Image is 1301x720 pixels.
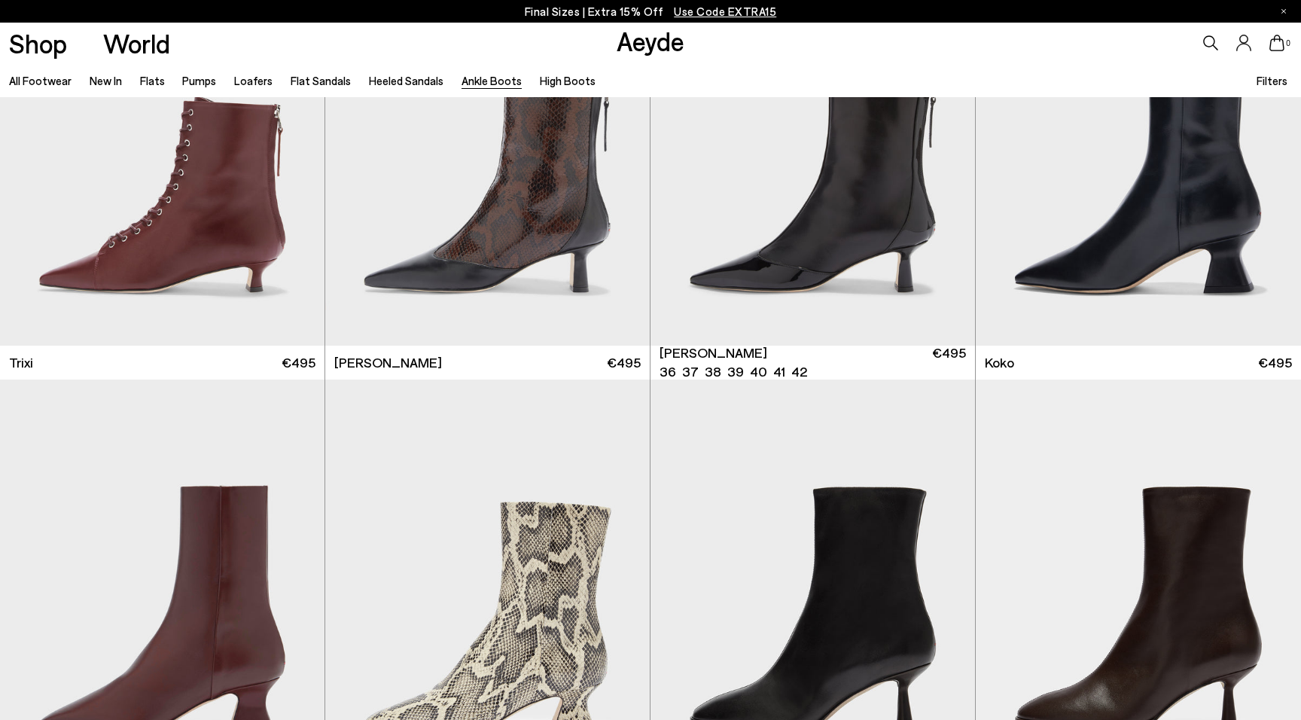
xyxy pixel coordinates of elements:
[660,343,767,362] span: [PERSON_NAME]
[1257,74,1287,87] span: Filters
[540,74,596,87] a: High Boots
[976,346,1301,380] a: Koko €495
[791,362,807,381] li: 42
[607,353,641,372] span: €495
[9,353,33,372] span: Trixi
[334,353,442,372] span: [PERSON_NAME]
[773,362,785,381] li: 41
[750,362,767,381] li: 40
[282,353,315,372] span: €495
[182,74,216,87] a: Pumps
[660,362,803,381] ul: variant
[234,74,273,87] a: Loafers
[1258,353,1292,372] span: €495
[985,353,1014,372] span: Koko
[9,30,67,56] a: Shop
[103,30,170,56] a: World
[660,362,676,381] li: 36
[9,74,72,87] a: All Footwear
[1284,39,1292,47] span: 0
[90,74,122,87] a: New In
[932,343,966,381] span: €495
[140,74,165,87] a: Flats
[650,346,975,380] a: [PERSON_NAME] 36 37 38 39 40 41 42 €495
[291,74,351,87] a: Flat Sandals
[682,362,699,381] li: 37
[674,5,776,18] span: Navigate to /collections/ss25-final-sizes
[727,362,744,381] li: 39
[462,74,522,87] a: Ankle Boots
[325,346,650,380] a: [PERSON_NAME] €495
[525,2,777,21] p: Final Sizes | Extra 15% Off
[369,74,443,87] a: Heeled Sandals
[705,362,721,381] li: 38
[1269,35,1284,51] a: 0
[617,25,684,56] a: Aeyde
